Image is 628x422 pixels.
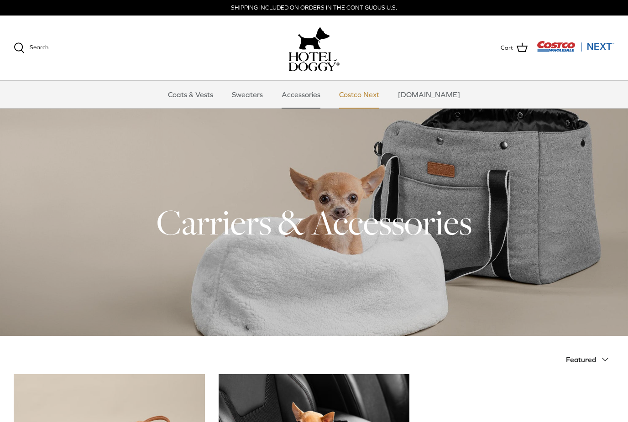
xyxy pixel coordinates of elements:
span: Featured [566,355,596,364]
a: Accessories [273,81,329,108]
img: Costco Next [537,41,614,52]
a: Cart [501,42,528,54]
img: hoteldoggy.com [298,25,330,52]
span: Cart [501,43,513,53]
a: hoteldoggy.com hoteldoggycom [288,25,340,71]
h1: Carriers & Accessories [14,200,614,245]
span: Search [30,44,48,51]
a: Search [14,42,48,53]
a: Costco Next [331,81,387,108]
button: Featured [566,349,614,370]
a: Visit Costco Next [537,47,614,53]
a: [DOMAIN_NAME] [390,81,468,108]
img: hoteldoggycom [288,52,340,71]
a: Coats & Vests [160,81,221,108]
a: Sweaters [224,81,271,108]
